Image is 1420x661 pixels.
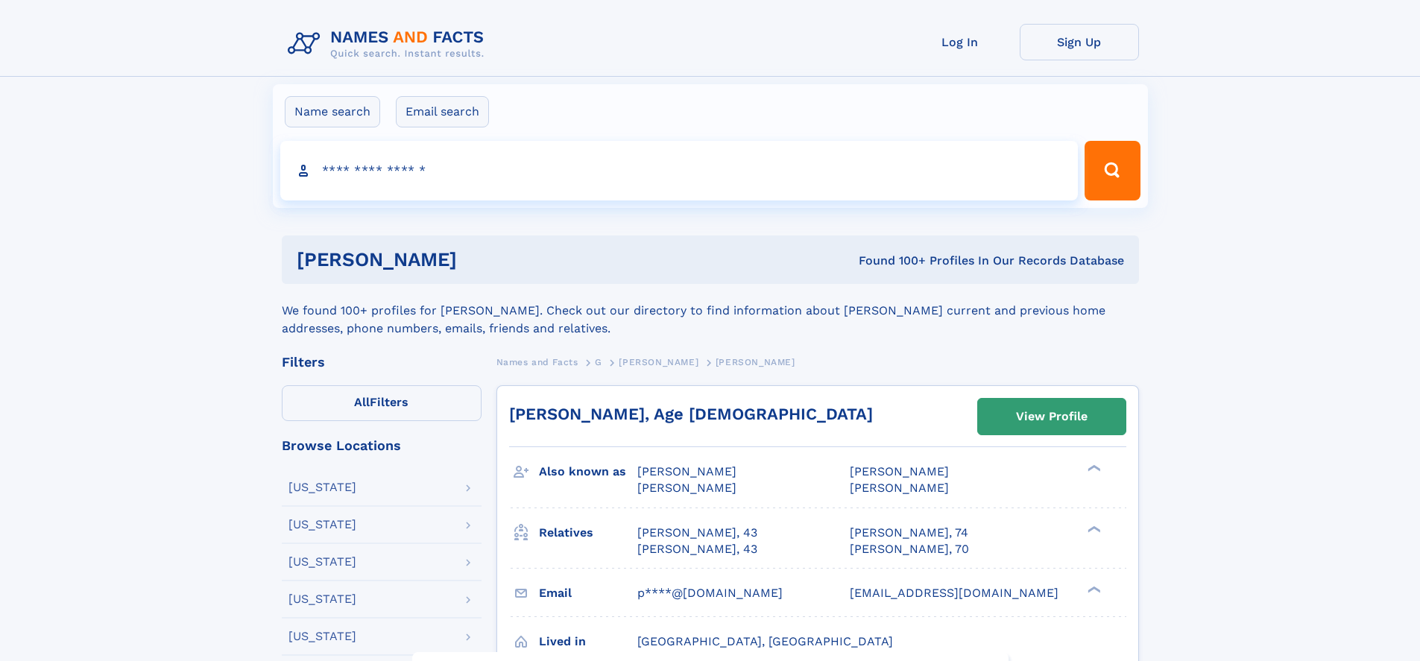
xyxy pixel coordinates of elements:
a: Sign Up [1020,24,1139,60]
div: View Profile [1016,399,1088,434]
label: Filters [282,385,482,421]
div: We found 100+ profiles for [PERSON_NAME]. Check out our directory to find information about [PERS... [282,284,1139,338]
span: [EMAIL_ADDRESS][DOMAIN_NAME] [850,586,1058,600]
div: ❯ [1084,524,1102,534]
h3: Relatives [539,520,637,545]
div: [US_STATE] [288,593,356,605]
h1: [PERSON_NAME] [297,250,658,269]
a: [PERSON_NAME] [619,352,698,371]
span: [PERSON_NAME] [619,357,698,367]
div: Found 100+ Profiles In Our Records Database [657,253,1124,269]
a: G [595,352,602,371]
label: Name search [285,96,380,127]
div: Filters [282,355,482,369]
a: View Profile [978,399,1126,434]
a: [PERSON_NAME], 74 [850,525,968,541]
span: All [354,395,370,409]
a: [PERSON_NAME], 43 [637,525,757,541]
div: Browse Locations [282,439,482,452]
div: [US_STATE] [288,630,356,642]
a: [PERSON_NAME], Age [DEMOGRAPHIC_DATA] [509,405,873,423]
a: [PERSON_NAME], 70 [850,541,969,557]
a: Names and Facts [496,352,578,371]
img: Logo Names and Facts [282,24,496,64]
div: [US_STATE] [288,556,356,568]
span: [PERSON_NAME] [637,481,736,495]
div: [US_STATE] [288,481,356,493]
a: [PERSON_NAME], 43 [637,541,757,557]
a: Log In [900,24,1020,60]
span: [PERSON_NAME] [850,481,949,495]
h3: Also known as [539,459,637,484]
div: [US_STATE] [288,519,356,531]
span: G [595,357,602,367]
span: [PERSON_NAME] [850,464,949,478]
span: [PERSON_NAME] [637,464,736,478]
label: Email search [396,96,489,127]
h3: Lived in [539,629,637,654]
div: ❯ [1084,464,1102,473]
div: ❯ [1084,584,1102,594]
h3: Email [539,581,637,606]
span: [GEOGRAPHIC_DATA], [GEOGRAPHIC_DATA] [637,634,893,648]
button: Search Button [1085,141,1140,200]
input: search input [280,141,1079,200]
span: [PERSON_NAME] [716,357,795,367]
